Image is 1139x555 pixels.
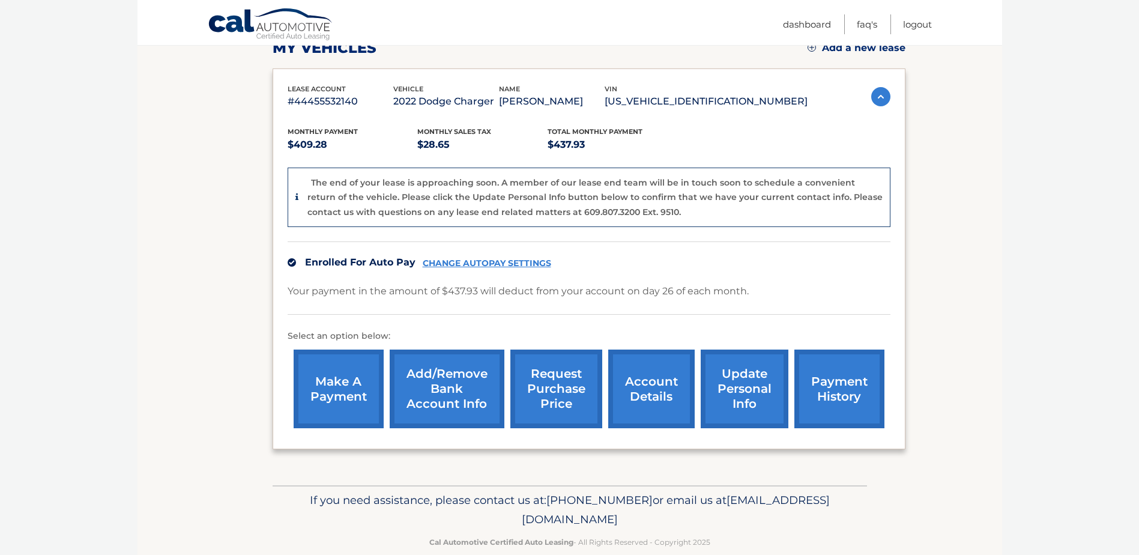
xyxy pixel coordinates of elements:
[510,350,602,428] a: request purchase price
[307,177,883,217] p: The end of your lease is approaching soon. A member of our lease end team will be in touch soon t...
[522,493,830,526] span: [EMAIL_ADDRESS][DOMAIN_NAME]
[499,93,605,110] p: [PERSON_NAME]
[288,136,418,153] p: $409.28
[499,85,520,93] span: name
[857,14,877,34] a: FAQ's
[548,127,642,136] span: Total Monthly Payment
[605,85,617,93] span: vin
[280,536,859,548] p: - All Rights Reserved - Copyright 2025
[871,87,890,106] img: accordion-active.svg
[393,93,499,110] p: 2022 Dodge Charger
[280,491,859,529] p: If you need assistance, please contact us at: or email us at
[288,283,749,300] p: Your payment in the amount of $437.93 will deduct from your account on day 26 of each month.
[548,136,678,153] p: $437.93
[208,8,334,43] a: Cal Automotive
[903,14,932,34] a: Logout
[429,538,573,547] strong: Cal Automotive Certified Auto Leasing
[808,42,905,54] a: Add a new lease
[273,39,376,57] h2: my vehicles
[783,14,831,34] a: Dashboard
[423,258,551,268] a: CHANGE AUTOPAY SETTINGS
[305,256,415,268] span: Enrolled For Auto Pay
[608,350,695,428] a: account details
[294,350,384,428] a: make a payment
[417,127,491,136] span: Monthly sales Tax
[794,350,884,428] a: payment history
[288,85,346,93] span: lease account
[390,350,504,428] a: Add/Remove bank account info
[393,85,423,93] span: vehicle
[288,93,393,110] p: #44455532140
[288,258,296,267] img: check.svg
[808,43,816,52] img: add.svg
[605,93,808,110] p: [US_VEHICLE_IDENTIFICATION_NUMBER]
[417,136,548,153] p: $28.65
[288,127,358,136] span: Monthly Payment
[288,329,890,344] p: Select an option below:
[546,493,653,507] span: [PHONE_NUMBER]
[701,350,788,428] a: update personal info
